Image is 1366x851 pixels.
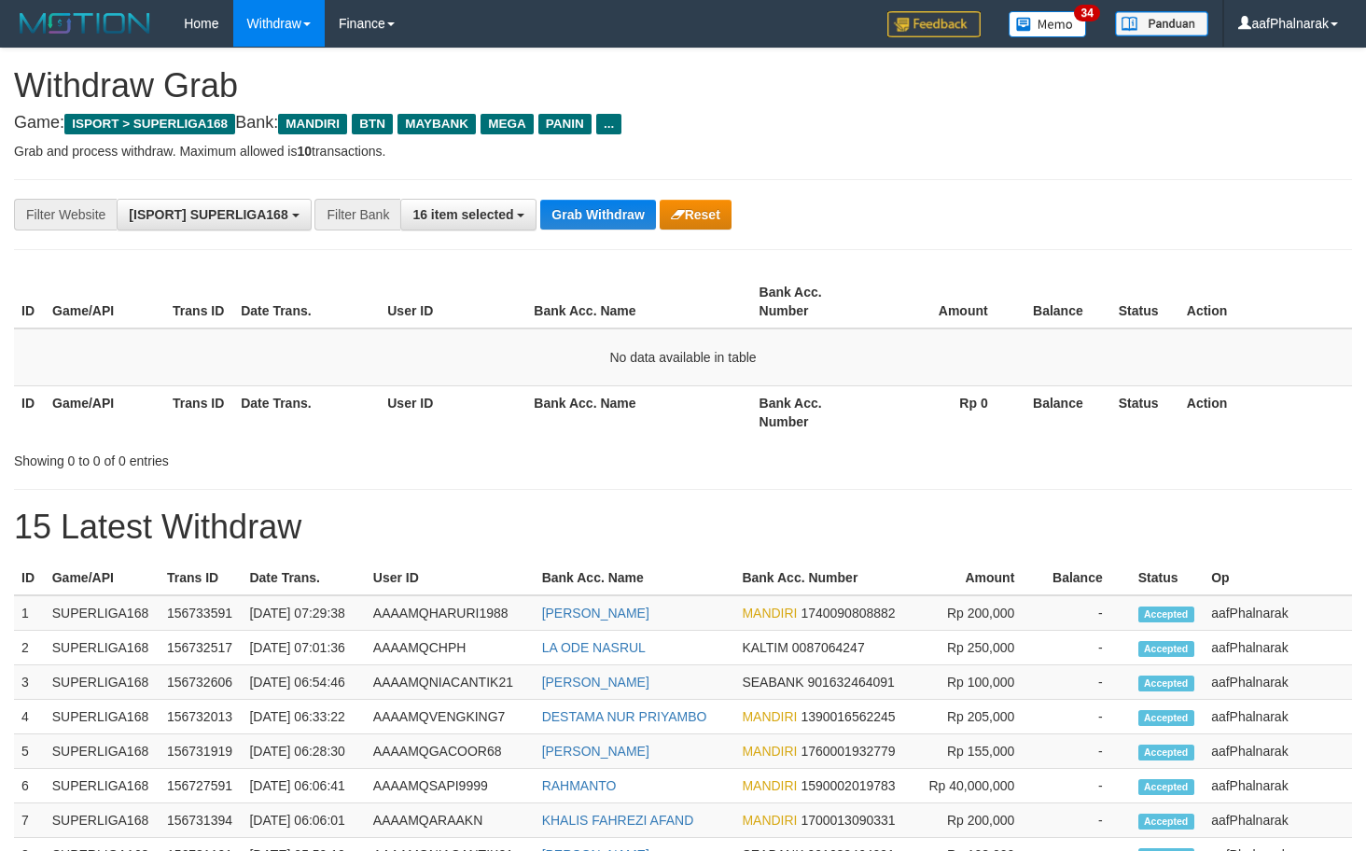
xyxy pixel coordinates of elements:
[1042,700,1130,734] td: -
[14,67,1352,105] h1: Withdraw Grab
[1138,676,1194,691] span: Accepted
[887,11,981,37] img: Feedback.jpg
[913,734,1042,769] td: Rp 155,000
[366,561,535,595] th: User ID
[160,769,242,803] td: 156727591
[1138,641,1194,657] span: Accepted
[380,275,526,328] th: User ID
[45,769,160,803] td: SUPERLIGA168
[14,444,555,470] div: Showing 0 to 0 of 0 entries
[1138,745,1194,760] span: Accepted
[752,385,872,439] th: Bank Acc. Number
[278,114,347,134] span: MANDIRI
[1042,769,1130,803] td: -
[1042,595,1130,631] td: -
[742,675,803,690] span: SEABANK
[913,803,1042,838] td: Rp 200,000
[45,595,160,631] td: SUPERLIGA168
[1042,665,1130,700] td: -
[1204,595,1352,631] td: aafPhalnarak
[45,275,165,328] th: Game/API
[160,803,242,838] td: 156731394
[742,744,797,759] span: MANDIRI
[801,606,895,621] span: Copy 1740090808882 to clipboard
[412,207,513,222] span: 16 item selected
[14,595,45,631] td: 1
[400,199,537,230] button: 16 item selected
[1042,803,1130,838] td: -
[380,385,526,439] th: User ID
[366,734,535,769] td: AAAAMQGACOOR68
[14,9,156,37] img: MOTION_logo.png
[14,275,45,328] th: ID
[542,606,649,621] a: [PERSON_NAME]
[14,631,45,665] td: 2
[1204,561,1352,595] th: Op
[45,803,160,838] td: SUPERLIGA168
[1016,385,1111,439] th: Balance
[366,595,535,631] td: AAAAMQHARURI1988
[801,813,895,828] span: Copy 1700013090331 to clipboard
[742,709,797,724] span: MANDIRI
[742,606,797,621] span: MANDIRI
[752,275,872,328] th: Bank Acc. Number
[1179,275,1352,328] th: Action
[1131,561,1204,595] th: Status
[913,595,1042,631] td: Rp 200,000
[45,665,160,700] td: SUPERLIGA168
[165,385,233,439] th: Trans ID
[1042,561,1130,595] th: Balance
[542,675,649,690] a: [PERSON_NAME]
[160,561,242,595] th: Trans ID
[742,813,797,828] span: MANDIRI
[366,803,535,838] td: AAAAMQARAAKN
[242,700,365,734] td: [DATE] 06:33:22
[366,769,535,803] td: AAAAMQSAPI9999
[913,769,1042,803] td: Rp 40,000,000
[45,700,160,734] td: SUPERLIGA168
[913,700,1042,734] td: Rp 205,000
[1204,734,1352,769] td: aafPhalnarak
[366,631,535,665] td: AAAAMQCHPH
[160,734,242,769] td: 156731919
[1204,631,1352,665] td: aafPhalnarak
[913,561,1042,595] th: Amount
[297,144,312,159] strong: 10
[14,142,1352,160] p: Grab and process withdraw. Maximum allowed is transactions.
[314,199,400,230] div: Filter Bank
[1016,275,1111,328] th: Balance
[1138,779,1194,795] span: Accepted
[14,114,1352,133] h4: Game: Bank:
[596,114,621,134] span: ...
[526,385,751,439] th: Bank Acc. Name
[1042,631,1130,665] td: -
[1138,710,1194,726] span: Accepted
[660,200,732,230] button: Reset
[801,709,895,724] span: Copy 1390016562245 to clipboard
[14,665,45,700] td: 3
[397,114,476,134] span: MAYBANK
[742,778,797,793] span: MANDIRI
[872,275,1016,328] th: Amount
[160,700,242,734] td: 156732013
[117,199,311,230] button: [ISPORT] SUPERLIGA168
[1138,607,1194,622] span: Accepted
[1115,11,1208,36] img: panduan.png
[45,631,160,665] td: SUPERLIGA168
[160,665,242,700] td: 156732606
[801,744,895,759] span: Copy 1760001932779 to clipboard
[14,803,45,838] td: 7
[792,640,865,655] span: Copy 0087064247 to clipboard
[1204,803,1352,838] td: aafPhalnarak
[14,328,1352,386] td: No data available in table
[542,640,646,655] a: LA ODE NASRUL
[481,114,534,134] span: MEGA
[542,709,707,724] a: DESTAMA NUR PRIYAMBO
[1074,5,1099,21] span: 34
[352,114,393,134] span: BTN
[14,700,45,734] td: 4
[913,631,1042,665] td: Rp 250,000
[160,595,242,631] td: 156733591
[242,665,365,700] td: [DATE] 06:54:46
[45,734,160,769] td: SUPERLIGA168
